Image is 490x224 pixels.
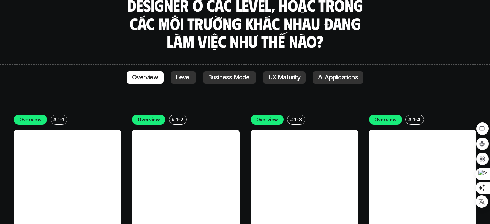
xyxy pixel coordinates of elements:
h6: # [53,117,56,122]
p: Overview [374,116,397,123]
p: Overview [19,116,42,123]
h6: # [172,117,175,122]
p: 1-3 [294,116,302,123]
p: Business Model [208,74,251,81]
p: Level [176,74,190,81]
a: AI Applications [313,71,363,84]
a: UX Maturity [263,71,306,84]
p: Overview [138,116,160,123]
p: 1-1 [58,116,64,123]
h6: # [408,117,411,122]
p: AI Applications [318,74,358,81]
p: UX Maturity [269,74,300,81]
a: Overview [127,71,164,84]
p: 1-2 [176,116,183,123]
a: Level [171,71,196,84]
p: 1-4 [413,116,421,123]
h6: # [290,117,293,122]
a: Business Model [203,71,256,84]
p: Overview [132,74,158,81]
p: Overview [256,116,279,123]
